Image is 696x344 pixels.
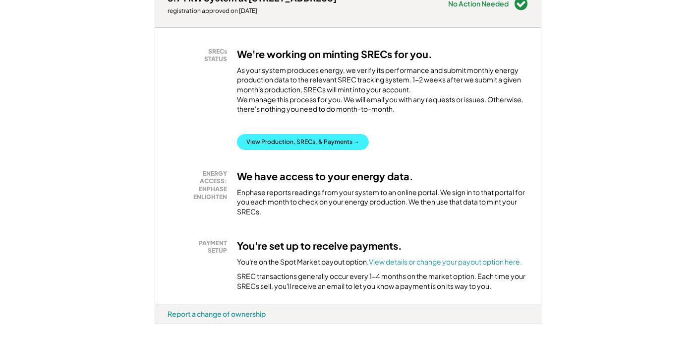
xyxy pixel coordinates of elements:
div: As your system produces energy, we verify its performance and submit monthly energy production da... [237,66,528,119]
div: You're on the Spot Market payout option. [237,257,522,267]
div: PAYMENT SETUP [173,239,227,255]
h3: We're working on minting SRECs for you. [237,48,432,61]
h3: You're set up to receive payments. [237,239,402,252]
div: Report a change of ownership [168,309,266,318]
div: 9yifarmj - MD 1.5x (BT) [155,324,184,328]
div: registration approved on [DATE] [168,7,337,15]
div: SRECs STATUS [173,48,227,63]
a: View details or change your payout option here. [369,257,522,266]
div: SREC transactions generally occur every 1-4 months on the market option. Each time your SRECs sel... [237,272,528,291]
h3: We have access to your energy data. [237,170,413,183]
button: View Production, SRECs, & Payments → [237,134,369,150]
div: Enphase reports readings from your system to an online portal. We sign in to that portal for you ... [237,188,528,217]
div: ENERGY ACCESS: ENPHASE ENLIGHTEN [173,170,227,201]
